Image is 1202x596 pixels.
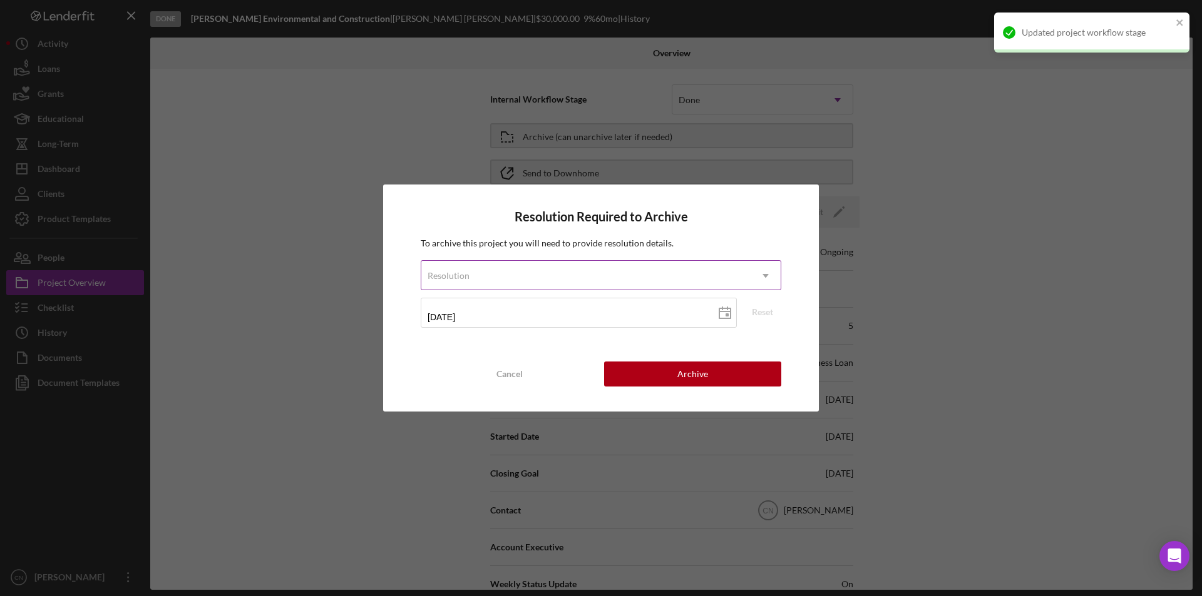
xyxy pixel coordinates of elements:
button: Reset [744,303,781,321]
div: Resolution [428,271,470,281]
div: Archive [677,361,708,386]
div: Open Intercom Messenger [1159,541,1189,571]
p: To archive this project you will need to provide resolution details. [421,236,781,250]
h4: Resolution Required to Archive [421,210,781,224]
div: Cancel [496,361,523,386]
button: close [1176,18,1184,29]
button: Archive [604,361,781,386]
div: Reset [752,303,773,321]
div: Updated project workflow stage [1022,28,1172,38]
button: Cancel [421,361,598,386]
